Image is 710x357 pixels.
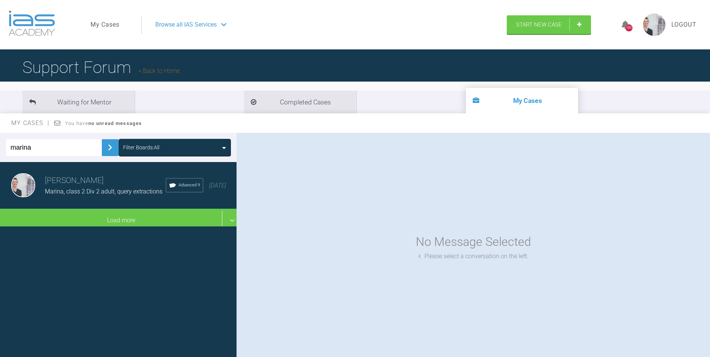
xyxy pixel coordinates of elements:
[6,139,102,156] input: Enter Case ID or Title
[91,20,119,30] a: My Cases
[65,120,142,126] span: You have
[179,182,200,189] span: Advanced 9
[416,232,531,251] div: No Message Selected
[11,119,50,126] span: My Cases
[209,182,226,189] span: [DATE]
[466,88,578,113] li: My Cases
[22,91,135,113] li: Waiting for Mentor
[88,120,142,126] strong: no unread messages
[22,54,180,80] h1: Support Forum
[418,251,528,261] div: Please select a conversation on the left.
[244,91,356,113] li: Completed Cases
[9,10,55,36] img: logo-light.3e3ef733.png
[104,141,116,153] img: chevronRight.28bd32b0.svg
[507,15,591,34] a: Start New Case
[138,67,180,74] a: Back to Home
[643,13,665,36] img: profile.png
[11,173,35,197] img: laura burns
[671,20,697,30] a: Logout
[45,174,166,187] h3: [PERSON_NAME]
[155,20,217,30] span: Browse all IAS Services
[123,143,159,152] div: Filter Boards: All
[516,21,562,28] span: Start New Case
[625,24,633,31] div: 580
[45,188,162,195] span: Marina, class 2 Div 2 adult, query extractions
